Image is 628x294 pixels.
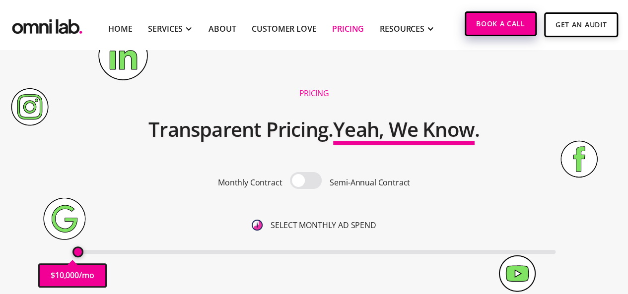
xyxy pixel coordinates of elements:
[148,112,480,147] h2: Transparent Pricing. .
[252,220,263,231] img: 6410812402e99d19b372aa32_omni-nav-info.svg
[333,116,475,143] span: Yeah, We Know
[79,269,94,282] p: /mo
[332,23,364,35] a: Pricing
[465,11,537,36] a: Book a Call
[148,23,183,35] div: SERVICES
[449,179,628,294] iframe: Chat Widget
[252,23,316,35] a: Customer Love
[544,12,618,37] a: Get An Audit
[55,269,79,282] p: 10,000
[271,219,376,232] p: SELECT MONTHLY AD SPEND
[10,12,84,37] img: Omni Lab: B2B SaaS Demand Generation Agency
[108,23,132,35] a: Home
[51,269,55,282] p: $
[209,23,236,35] a: About
[299,88,329,99] h1: Pricing
[10,12,84,37] a: home
[380,23,424,35] div: RESOURCES
[218,176,282,189] p: Monthly Contract
[330,176,410,189] p: Semi-Annual Contract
